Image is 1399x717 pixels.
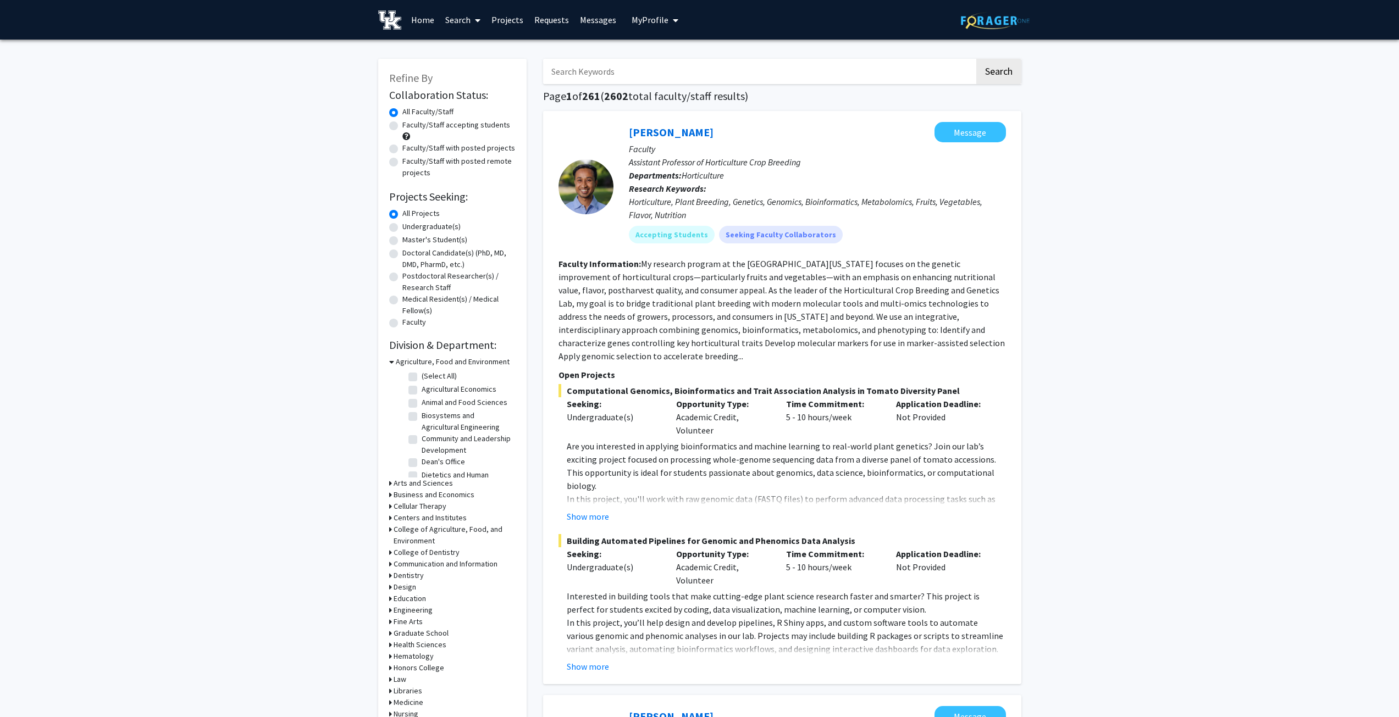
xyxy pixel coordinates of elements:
[422,370,457,382] label: (Select All)
[682,170,724,181] span: Horticulture
[402,234,467,246] label: Master's Student(s)
[888,547,998,587] div: Not Provided
[406,1,440,39] a: Home
[629,183,706,194] b: Research Keywords:
[604,89,628,103] span: 2602
[394,674,406,685] h3: Law
[778,397,888,437] div: 5 - 10 hours/week
[629,125,714,139] a: [PERSON_NAME]
[543,90,1021,103] h1: Page of ( total faculty/staff results)
[389,88,516,102] h2: Collaboration Status:
[378,10,402,30] img: University of Kentucky Logo
[394,651,434,662] h3: Hematology
[934,122,1006,142] button: Message Manoj Sapkota
[629,226,715,243] mat-chip: Accepting Students
[896,547,989,560] p: Application Deadline:
[394,524,516,547] h3: College of Agriculture, Food, and Environment
[486,1,529,39] a: Projects
[567,492,1006,558] p: In this project, you'll work with raw genomic data (FASTQ files) to perform advanced data process...
[719,226,843,243] mat-chip: Seeking Faculty Collaborators
[961,12,1030,29] img: ForagerOne Logo
[543,59,975,84] input: Search Keywords
[566,89,572,103] span: 1
[567,397,660,410] p: Seeking:
[402,316,426,328] label: Faculty
[422,383,496,395] label: Agricultural Economics
[629,142,1006,155] p: Faculty
[422,397,507,408] label: Animal and Food Sciences
[559,258,641,269] b: Faculty Information:
[394,616,423,627] h3: Fine Arts
[778,547,888,587] div: 5 - 10 hours/week
[567,560,660,574] div: Undergraduate(s)
[582,89,600,103] span: 261
[402,155,516,179] label: Faculty/Staff with posted remote projects
[394,558,497,570] h3: Communication and Information
[676,547,770,560] p: Opportunity Type:
[422,456,465,468] label: Dean's Office
[394,512,467,524] h3: Centers and Institutes
[567,510,609,523] button: Show more
[676,397,770,410] p: Opportunity Type:
[632,14,668,25] span: My Profile
[629,195,1006,221] div: Horticulture, Plant Breeding, Genetics, Genomics, Bioinformatics, Metabolomics, Fruits, Vegetable...
[574,1,622,39] a: Messages
[529,1,574,39] a: Requests
[394,501,446,512] h3: Cellular Therapy
[389,71,433,85] span: Refine By
[567,660,609,673] button: Show more
[394,604,433,616] h3: Engineering
[422,469,513,492] label: Dietetics and Human Nutrition
[402,221,461,232] label: Undergraduate(s)
[567,616,1006,682] p: In this project, you’ll help design and develop pipelines, R Shiny apps, and custom software tool...
[976,59,1021,84] button: Search
[629,170,682,181] b: Departments:
[896,397,989,410] p: Application Deadline:
[394,489,474,501] h3: Business and Economics
[786,547,880,560] p: Time Commitment:
[567,590,1006,616] p: Interested in building tools that make cutting-edge plant science research faster and smarter? Th...
[394,581,416,593] h3: Design
[389,338,516,352] h2: Division & Department:
[567,440,1006,492] p: Are you interested in applying bioinformatics and machine learning to real-world plant genetics? ...
[559,384,1006,397] span: Computational Genomics, Bioinformatics and Trait Association Analysis in Tomato Diversity Panel
[394,627,449,639] h3: Graduate School
[402,119,510,131] label: Faculty/Staff accepting students
[8,668,47,709] iframe: Chat
[422,410,513,433] label: Biosystems and Agricultural Engineering
[668,547,778,587] div: Academic Credit, Volunteer
[567,547,660,560] p: Seeking:
[389,190,516,203] h2: Projects Seeking:
[394,639,446,651] h3: Health Sciences
[402,208,440,219] label: All Projects
[440,1,486,39] a: Search
[559,258,1005,362] fg-read-more: My research program at the [GEOGRAPHIC_DATA][US_STATE] focuses on the genetic improvement of hort...
[394,697,423,708] h3: Medicine
[402,247,516,270] label: Doctoral Candidate(s) (PhD, MD, DMD, PharmD, etc.)
[888,397,998,437] div: Not Provided
[567,410,660,424] div: Undergraduate(s)
[402,142,515,154] label: Faculty/Staff with posted projects
[668,397,778,437] div: Academic Credit, Volunteer
[394,547,460,558] h3: College of Dentistry
[394,477,453,489] h3: Arts and Sciences
[394,593,426,604] h3: Education
[422,433,513,456] label: Community and Leadership Development
[394,570,424,581] h3: Dentistry
[402,106,454,118] label: All Faculty/Staff
[559,368,1006,381] p: Open Projects
[629,155,1006,169] p: Assistant Professor of Horticulture Crop Breeding
[396,356,510,368] h3: Agriculture, Food and Environment
[559,534,1006,547] span: Building Automated Pipelines for Genomic and Phenomics Data Analysis
[786,397,880,410] p: Time Commitment:
[402,270,516,293] label: Postdoctoral Researcher(s) / Research Staff
[394,662,444,674] h3: Honors College
[402,293,516,316] label: Medical Resident(s) / Medical Fellow(s)
[394,685,422,697] h3: Libraries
